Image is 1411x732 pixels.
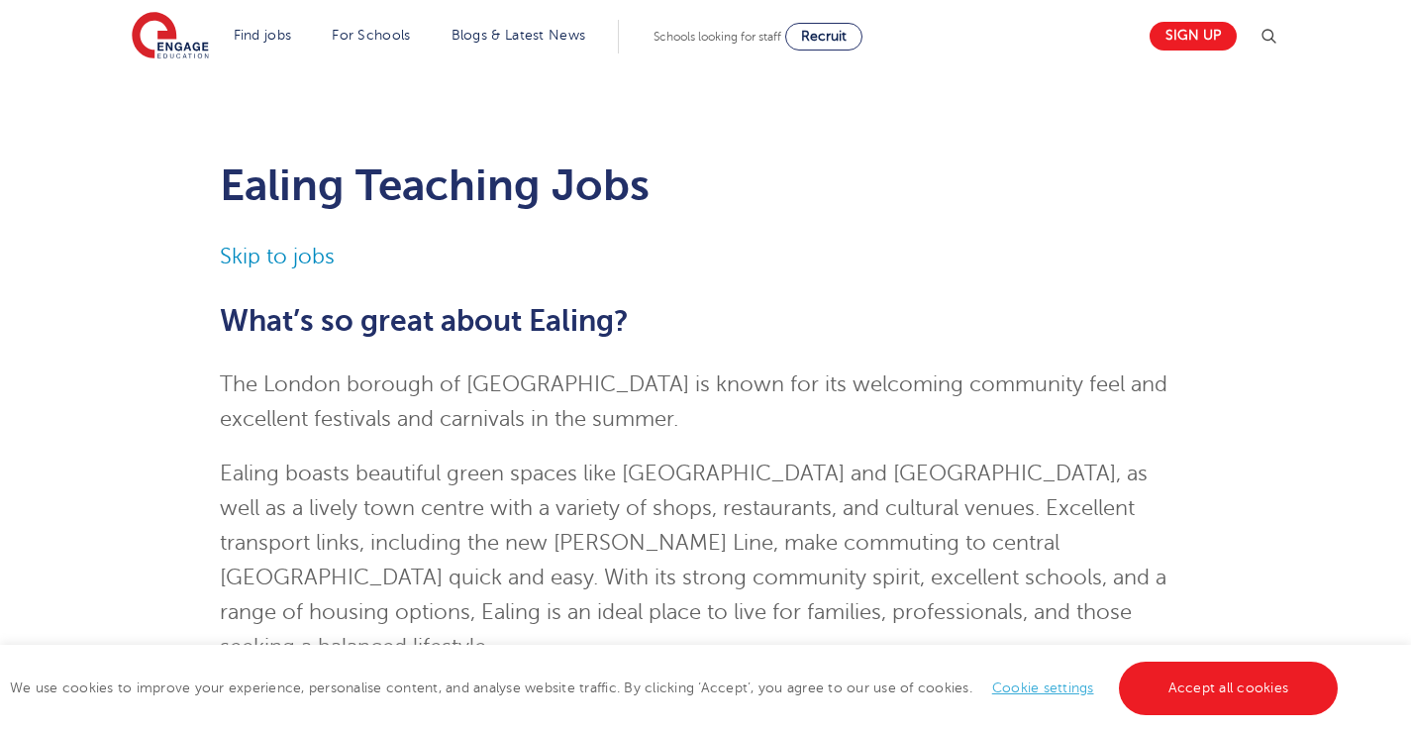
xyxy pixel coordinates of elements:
span: What’s so great about Ealing? [220,304,629,338]
p: Ealing boasts beautiful green spaces like [GEOGRAPHIC_DATA] and [GEOGRAPHIC_DATA], as well as a l... [220,457,1191,665]
a: Blogs & Latest News [452,28,586,43]
a: For Schools [332,28,410,43]
span: Recruit [801,29,847,44]
a: Cookie settings [992,680,1094,695]
a: Skip to jobs [220,245,335,268]
span: The London borough of [GEOGRAPHIC_DATA] is known for its welcoming community feel and excellent f... [220,372,1167,431]
a: Find jobs [234,28,292,43]
a: Accept all cookies [1119,662,1339,715]
img: Engage Education [132,12,209,61]
span: We use cookies to improve your experience, personalise content, and analyse website traffic. By c... [10,680,1343,695]
h1: Ealing Teaching Jobs [220,160,1191,210]
a: Sign up [1150,22,1237,51]
a: Recruit [785,23,862,51]
span: Schools looking for staff [654,30,781,44]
